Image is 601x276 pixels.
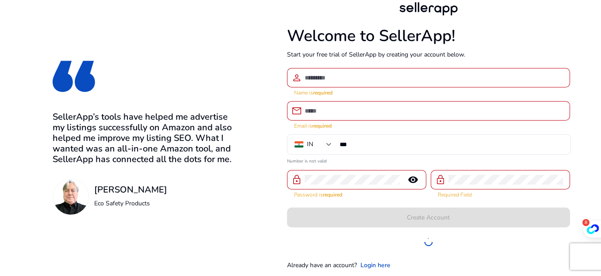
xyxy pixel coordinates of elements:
[294,87,563,97] mat-error: Name is
[294,189,419,199] mat-error: Password is
[287,50,570,59] p: Start your free trial of SellerApp by creating your account below.
[438,189,563,199] mat-error: Required Field
[287,155,570,165] mat-error: Number is not valid
[360,261,390,270] a: Login here
[94,185,167,195] h3: [PERSON_NAME]
[94,199,167,208] p: Eco Safety Products
[291,174,302,185] span: lock
[435,174,446,185] span: lock
[307,140,313,149] div: IN
[312,122,332,129] strong: required
[313,89,333,96] strong: required
[323,191,342,198] strong: required
[402,174,424,185] mat-icon: remove_red_eye
[287,261,357,270] p: Already have an account?
[291,106,302,116] span: email
[287,26,570,45] h1: Welcome to SellerApp!
[291,72,302,83] span: person
[53,112,241,165] h3: SellerApp’s tools have helped me advertise my listings successfully on Amazon and also helped me ...
[294,121,563,130] mat-error: Email is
